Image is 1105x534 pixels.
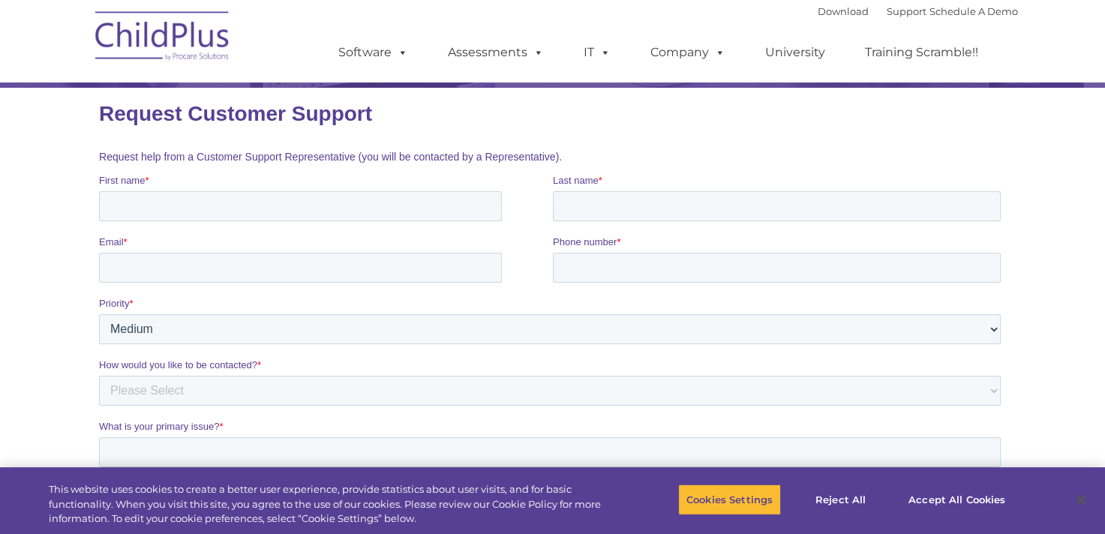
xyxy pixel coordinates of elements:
a: Training Scramble!! [850,37,993,67]
a: University [750,37,840,67]
a: Schedule A Demo [929,5,1018,17]
img: ChildPlus by Procare Solutions [88,1,238,76]
button: Accept All Cookies [900,484,1013,515]
button: Reject All [794,484,887,515]
a: Support [887,5,926,17]
div: This website uses cookies to create a better user experience, provide statistics about user visit... [49,482,608,526]
span: Phone number [454,148,518,160]
a: Download [818,5,869,17]
a: Assessments [433,37,559,67]
button: Close [1064,483,1097,516]
a: IT [569,37,626,67]
font: | [818,5,1018,17]
a: Software [323,37,423,67]
button: Cookies Settings [678,484,781,515]
a: Company [635,37,740,67]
